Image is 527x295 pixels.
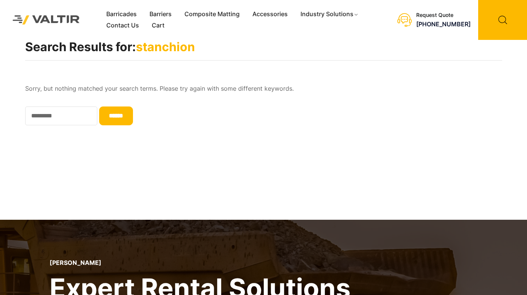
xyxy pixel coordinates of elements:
img: Valtir Rentals [6,8,87,31]
a: [PHONE_NUMBER] [416,20,471,28]
a: Composite Matting [178,9,246,20]
a: Contact Us [100,20,145,31]
div: Request Quote [416,12,471,18]
h1: Search Results for: [25,40,502,61]
a: Industry Solutions [294,9,365,20]
a: Barricades [100,9,143,20]
a: Cart [145,20,171,31]
p: [PERSON_NAME] [50,259,350,266]
a: Accessories [246,9,294,20]
p: Sorry, but nothing matched your search terms. Please try again with some different keywords. [25,83,502,94]
a: Barriers [143,9,178,20]
span: stanchion [136,40,195,54]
